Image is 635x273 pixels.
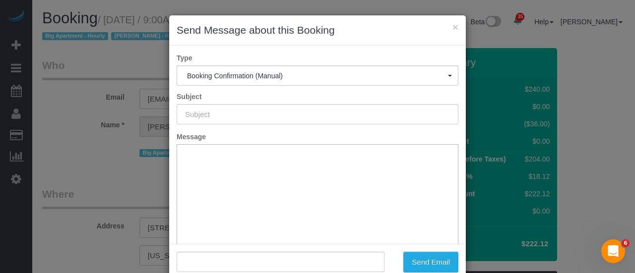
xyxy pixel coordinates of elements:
label: Type [169,53,466,63]
span: 6 [622,239,630,247]
label: Message [169,132,466,142]
button: Booking Confirmation (Manual) [177,65,458,86]
button: Send Email [403,252,458,273]
label: Subject [169,92,466,102]
span: Booking Confirmation (Manual) [187,72,448,80]
input: Subject [177,104,458,124]
iframe: Intercom live chat [601,239,625,263]
button: × [452,22,458,32]
h3: Send Message about this Booking [177,23,458,38]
